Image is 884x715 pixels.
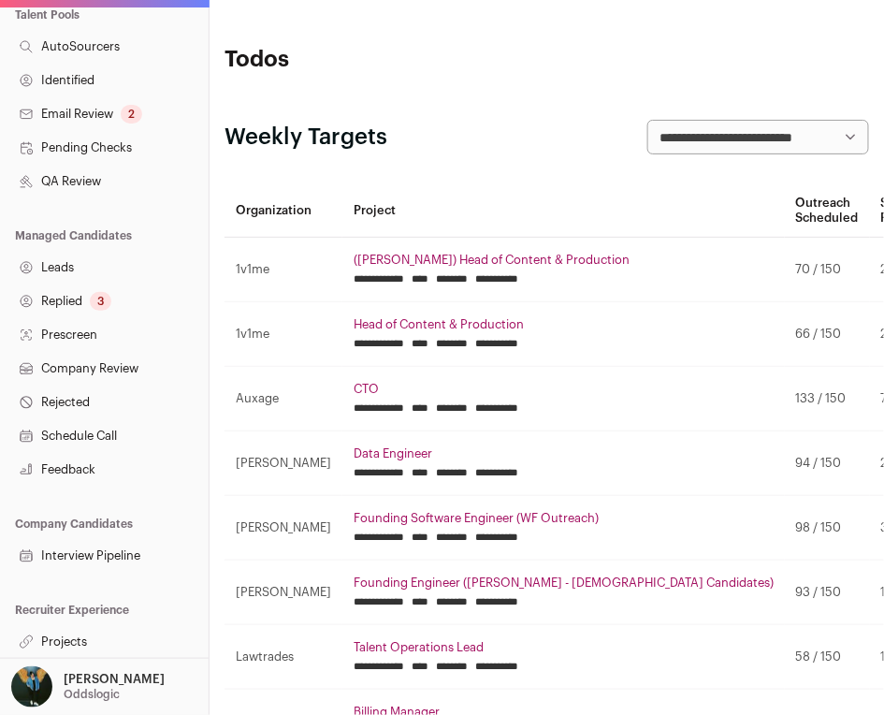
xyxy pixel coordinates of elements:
[64,672,165,687] p: [PERSON_NAME]
[90,292,111,311] div: 3
[354,253,774,268] a: ([PERSON_NAME]) Head of Content & Production
[225,367,342,431] td: Auxage
[354,317,774,332] a: Head of Content & Production
[785,496,870,561] td: 98 / 150
[785,561,870,625] td: 93 / 150
[225,431,342,496] td: [PERSON_NAME]
[225,45,440,75] h1: Todos
[225,238,342,302] td: 1v1me
[354,640,774,655] a: Talent Operations Lead
[225,561,342,625] td: [PERSON_NAME]
[354,446,774,461] a: Data Engineer
[7,666,168,708] button: Open dropdown
[354,511,774,526] a: Founding Software Engineer (WF Outreach)
[785,238,870,302] td: 70 / 150
[11,666,52,708] img: 12031951-medium_jpg
[342,184,785,238] th: Project
[225,123,387,153] h2: Weekly Targets
[354,576,774,591] a: Founding Engineer ([PERSON_NAME] - [DEMOGRAPHIC_DATA] Candidates)
[785,625,870,690] td: 58 / 150
[785,184,870,238] th: Outreach Scheduled
[785,302,870,367] td: 66 / 150
[121,105,142,124] div: 2
[354,382,774,397] a: CTO
[225,184,342,238] th: Organization
[225,302,342,367] td: 1v1me
[785,431,870,496] td: 94 / 150
[225,496,342,561] td: [PERSON_NAME]
[64,687,120,702] p: Oddslogic
[785,367,870,431] td: 133 / 150
[225,625,342,690] td: Lawtrades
